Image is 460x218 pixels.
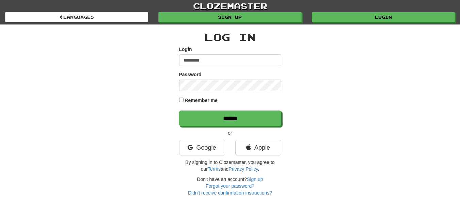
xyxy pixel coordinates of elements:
[312,12,455,22] a: Login
[179,176,281,196] div: Don't have an account?
[179,140,225,155] a: Google
[179,159,281,172] p: By signing in to Clozemaster, you agree to our and .
[179,71,202,78] label: Password
[179,130,281,136] p: or
[206,183,254,189] a: Forgot your password?
[188,190,272,196] a: Didn't receive confirmation instructions?
[228,166,258,172] a: Privacy Policy
[5,12,148,22] a: Languages
[185,97,218,104] label: Remember me
[247,177,263,182] a: Sign up
[208,166,221,172] a: Terms
[179,31,281,43] h2: Log In
[179,46,192,53] label: Login
[235,140,281,155] a: Apple
[158,12,301,22] a: Sign up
